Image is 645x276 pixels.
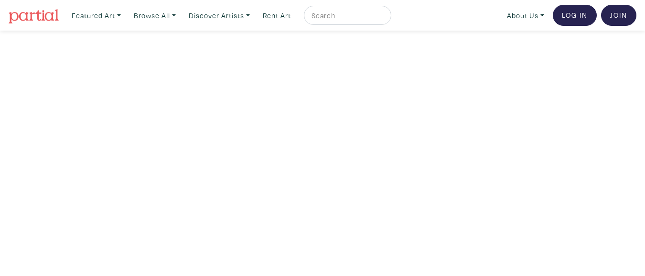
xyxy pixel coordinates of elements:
a: Browse All [129,6,180,25]
a: Featured Art [67,6,125,25]
input: Search [311,10,382,22]
a: About Us [503,6,548,25]
a: Log In [553,5,597,26]
a: Join [601,5,636,26]
a: Rent Art [258,6,295,25]
a: Discover Artists [184,6,254,25]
